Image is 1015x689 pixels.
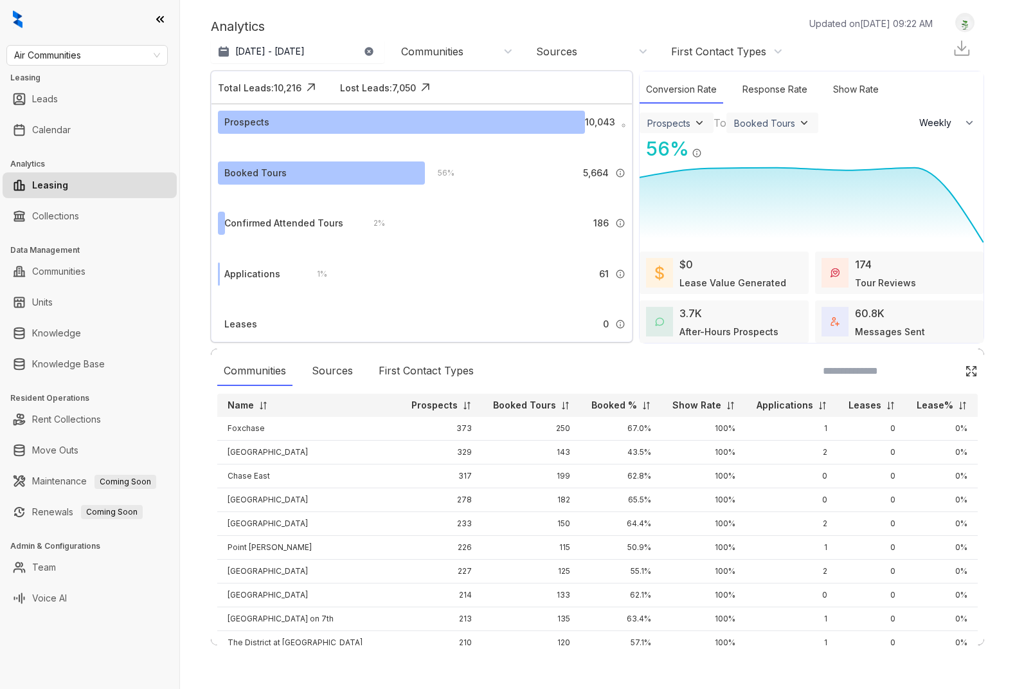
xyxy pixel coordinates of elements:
[838,560,906,583] td: 0
[655,265,664,280] img: LeaseValue
[304,267,327,281] div: 1 %
[400,560,482,583] td: 227
[615,218,625,228] img: Info
[906,536,978,560] td: 0%
[746,464,838,488] td: 0
[217,464,400,488] td: Chase East
[838,441,906,464] td: 0
[655,317,664,327] img: AfterHoursConversations
[906,441,978,464] td: 0%
[838,583,906,607] td: 0
[642,401,651,410] img: sorting
[10,540,179,552] h3: Admin & Configurations
[615,269,625,279] img: Info
[679,276,786,289] div: Lease Value Generated
[693,116,706,129] img: ViewFilterArrow
[14,46,160,65] span: Air Communities
[591,399,637,412] p: Booked %
[224,267,280,281] div: Applications
[482,417,580,441] td: 250
[301,78,321,97] img: Click Icon
[32,555,56,580] a: Team
[906,464,978,488] td: 0%
[10,392,179,404] h3: Resident Operations
[746,631,838,655] td: 1
[482,464,580,488] td: 199
[217,607,400,631] td: [GEOGRAPHIC_DATA] on 7th
[32,259,85,284] a: Communities
[3,351,177,377] li: Knowledge Base
[661,583,746,607] td: 100%
[838,417,906,441] td: 0
[3,86,177,112] li: Leads
[746,536,838,560] td: 1
[400,583,482,607] td: 214
[593,216,609,230] span: 186
[81,505,143,519] span: Coming Soon
[10,158,179,170] h3: Analytics
[400,512,482,536] td: 233
[809,17,933,30] p: Updated on [DATE] 09:22 AM
[958,401,967,410] img: sorting
[855,276,916,289] div: Tour Reviews
[217,536,400,560] td: Point [PERSON_NAME]
[361,216,385,230] div: 2 %
[482,560,580,583] td: 125
[217,631,400,655] td: The District at [GEOGRAPHIC_DATA]
[224,166,287,180] div: Booked Tours
[679,306,702,321] div: 3.7K
[912,111,984,134] button: Weekly
[919,116,958,129] span: Weekly
[679,257,693,272] div: $0
[580,536,661,560] td: 50.9%
[32,351,105,377] a: Knowledge Base
[640,134,689,163] div: 56 %
[580,488,661,512] td: 65.5%
[482,536,580,560] td: 115
[3,320,177,346] li: Knowledge
[661,441,746,464] td: 100%
[585,115,615,129] span: 10,043
[855,325,925,338] div: Messages Sent
[640,76,723,104] div: Conversion Rate
[714,115,726,131] div: To
[400,488,482,512] td: 278
[580,417,661,441] td: 67.0%
[671,44,766,59] div: First Contact Types
[746,441,838,464] td: 2
[217,512,400,536] td: [GEOGRAPHIC_DATA]
[224,216,343,230] div: Confirmed Attended Tours
[211,17,265,36] p: Analytics
[493,399,556,412] p: Booked Tours
[838,607,906,631] td: 0
[818,401,827,410] img: sorting
[3,117,177,143] li: Calendar
[218,81,301,95] div: Total Leads: 10,216
[32,320,81,346] a: Knowledge
[580,607,661,631] td: 63.4%
[838,464,906,488] td: 0
[647,118,690,129] div: Prospects
[217,441,400,464] td: [GEOGRAPHIC_DATA]
[827,76,885,104] div: Show Rate
[757,399,813,412] p: Applications
[906,512,978,536] td: 0%
[217,583,400,607] td: [GEOGRAPHIC_DATA]
[425,166,454,180] div: 56 %
[3,259,177,284] li: Communities
[702,136,721,156] img: Click Icon
[401,44,463,59] div: Communities
[831,268,840,277] img: TourReviews
[679,325,778,338] div: After-Hours Prospects
[603,317,609,331] span: 0
[482,607,580,631] td: 135
[217,488,400,512] td: [GEOGRAPHIC_DATA]
[211,40,384,63] button: [DATE] - [DATE]
[917,399,953,412] p: Lease%
[906,631,978,655] td: 0%
[938,365,949,376] img: SearchIcon
[615,319,625,329] img: Info
[10,244,179,256] h3: Data Management
[482,488,580,512] td: 182
[956,16,974,30] img: UserAvatar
